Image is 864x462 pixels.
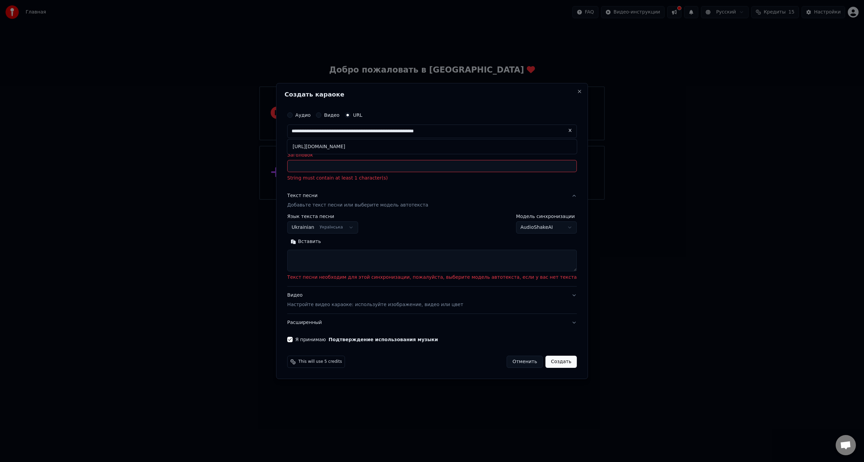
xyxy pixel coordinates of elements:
[287,314,577,331] button: Расширенный
[287,141,577,153] div: [URL][DOMAIN_NAME]
[329,337,438,342] button: Я принимаю
[287,214,358,219] label: Язык текста песни
[287,292,463,308] div: Видео
[298,359,342,364] span: This will use 5 credits
[285,91,579,98] h2: Создать караоке
[545,356,576,368] button: Создать
[324,113,340,117] label: Видео
[287,274,577,281] p: Текст песни необходим для этой синхронизации, пожалуйста, выберите модель автотекста, если у вас ...
[287,287,577,314] button: ВидеоНастройте видео караоке: используйте изображение, видео или цвет
[287,214,577,287] div: Текст песниДобавьте текст песни или выберите модель автотекста
[507,356,543,368] button: Отменить
[295,113,310,117] label: Аудио
[516,214,577,219] label: Модель синхронизации
[287,175,577,182] p: String must contain at least 1 character(s)
[287,153,577,158] label: Заголовок
[287,187,577,214] button: Текст песниДобавьте текст песни или выберите модель автотекста
[287,193,318,199] div: Текст песни
[353,113,362,117] label: URL
[295,337,438,342] label: Я принимаю
[287,237,324,247] button: Вставить
[287,301,463,308] p: Настройте видео караоке: используйте изображение, видео или цвет
[287,202,428,209] p: Добавьте текст песни или выберите модель автотекста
